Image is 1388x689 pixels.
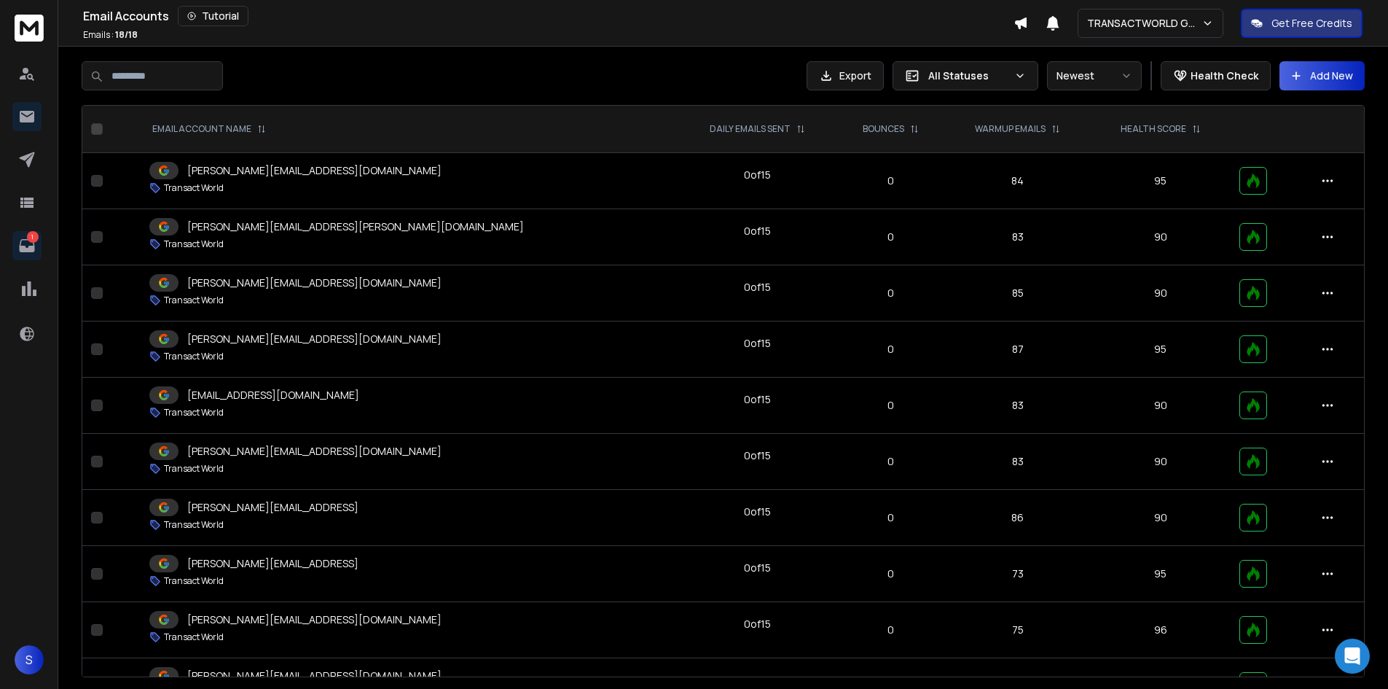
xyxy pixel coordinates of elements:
div: 0 of 15 [744,224,771,238]
div: 0 of 15 [744,673,771,688]
td: 85 [944,265,1091,322]
p: [PERSON_NAME][EMAIL_ADDRESS][DOMAIN_NAME] [187,276,442,290]
button: Get Free Credits [1241,9,1362,38]
p: All Statuses [928,69,1008,83]
button: Tutorial [178,6,248,26]
p: 0 [846,342,936,357]
p: BOUNCES [863,123,904,135]
p: DAILY EMAILS SENT [710,123,791,135]
button: Health Check [1161,61,1271,90]
div: 0 of 15 [744,505,771,519]
p: Transact World [164,407,224,419]
button: Newest [1047,61,1142,90]
p: [PERSON_NAME][EMAIL_ADDRESS] [187,500,358,515]
p: Transact World [164,295,224,306]
p: Get Free Credits [1271,16,1352,31]
div: EMAIL ACCOUNT NAME [152,123,266,135]
div: Open Intercom Messenger [1335,639,1370,674]
p: Emails : [83,29,138,41]
p: [EMAIL_ADDRESS][DOMAIN_NAME] [187,388,359,402]
div: 0 of 15 [744,168,771,182]
td: 95 [1091,153,1231,209]
td: 84 [944,153,1091,209]
td: 96 [1091,602,1231,658]
button: Add New [1279,61,1365,90]
p: [PERSON_NAME][EMAIL_ADDRESS] [187,556,358,571]
div: 0 of 15 [744,336,771,351]
button: S [15,645,44,674]
td: 75 [944,602,1091,658]
p: Transact World [164,575,224,587]
td: 90 [1091,490,1231,546]
div: 0 of 15 [744,561,771,575]
p: Transact World [164,238,224,250]
td: 95 [1091,322,1231,378]
div: 0 of 15 [744,280,771,295]
td: 90 [1091,265,1231,322]
p: Health Check [1191,69,1258,83]
p: 0 [846,398,936,413]
p: 0 [846,567,936,581]
p: 0 [846,623,936,637]
td: 90 [1091,378,1231,434]
p: 0 [846,510,936,525]
p: 0 [846,454,936,469]
td: 83 [944,378,1091,434]
td: 86 [944,490,1091,546]
span: 18 / 18 [115,28,138,41]
div: 0 of 15 [744,392,771,407]
div: 0 of 15 [744,617,771,631]
p: [PERSON_NAME][EMAIL_ADDRESS][DOMAIN_NAME] [187,669,442,683]
p: Transact World [164,519,224,531]
p: Transact World [164,351,224,362]
div: 0 of 15 [744,448,771,463]
p: 0 [846,230,936,244]
a: 1 [12,231,42,260]
p: TRANSACTWORLD GROUP [1087,16,1201,31]
p: [PERSON_NAME][EMAIL_ADDRESS][PERSON_NAME][DOMAIN_NAME] [187,219,524,234]
p: 1 [27,231,39,243]
p: 0 [846,174,936,188]
p: [PERSON_NAME][EMAIL_ADDRESS][DOMAIN_NAME] [187,444,442,459]
div: Email Accounts [83,6,1013,26]
td: 73 [944,546,1091,602]
p: [PERSON_NAME][EMAIL_ADDRESS][DOMAIN_NAME] [187,163,442,178]
p: 0 [846,286,936,300]
p: Transact World [164,463,224,475]
p: HEALTH SCORE [1121,123,1186,135]
p: [PERSON_NAME][EMAIL_ADDRESS][DOMAIN_NAME] [187,332,442,346]
td: 87 [944,322,1091,378]
td: 83 [944,209,1091,265]
p: WARMUP EMAILS [975,123,1046,135]
td: 90 [1091,209,1231,265]
td: 90 [1091,434,1231,490]
p: Transact World [164,631,224,643]
td: 95 [1091,546,1231,602]
p: [PERSON_NAME][EMAIL_ADDRESS][DOMAIN_NAME] [187,612,442,627]
p: Transact World [164,182,224,194]
td: 83 [944,434,1091,490]
button: Export [807,61,884,90]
